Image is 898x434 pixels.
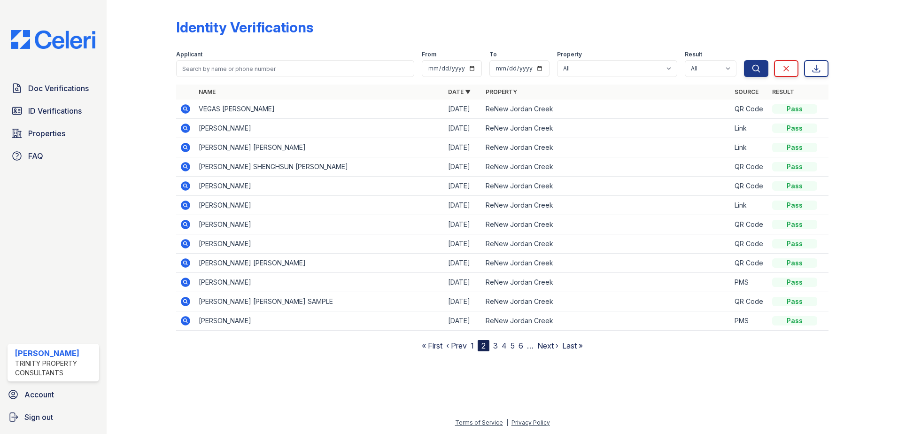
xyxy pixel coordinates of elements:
[731,119,768,138] td: Link
[444,177,482,196] td: [DATE]
[15,348,95,359] div: [PERSON_NAME]
[502,341,507,350] a: 4
[772,278,817,287] div: Pass
[8,124,99,143] a: Properties
[444,215,482,234] td: [DATE]
[176,51,202,58] label: Applicant
[482,254,731,273] td: ReNew Jordan Creek
[482,292,731,311] td: ReNew Jordan Creek
[731,273,768,292] td: PMS
[422,51,436,58] label: From
[482,311,731,331] td: ReNew Jordan Creek
[444,273,482,292] td: [DATE]
[195,273,444,292] td: [PERSON_NAME]
[527,340,534,351] span: …
[8,101,99,120] a: ID Verifications
[195,138,444,157] td: [PERSON_NAME] [PERSON_NAME]
[482,234,731,254] td: ReNew Jordan Creek
[489,51,497,58] label: To
[537,341,558,350] a: Next ›
[486,88,517,95] a: Property
[731,196,768,215] td: Link
[731,292,768,311] td: QR Code
[772,124,817,133] div: Pass
[471,341,474,350] a: 1
[731,215,768,234] td: QR Code
[511,341,515,350] a: 5
[482,196,731,215] td: ReNew Jordan Creek
[195,215,444,234] td: [PERSON_NAME]
[478,340,489,351] div: 2
[28,83,89,94] span: Doc Verifications
[482,100,731,119] td: ReNew Jordan Creek
[444,311,482,331] td: [DATE]
[444,157,482,177] td: [DATE]
[4,30,103,49] img: CE_Logo_Blue-a8612792a0a2168367f1c8372b55b34899dd931a85d93a1a3d3e32e68fde9ad4.png
[195,119,444,138] td: [PERSON_NAME]
[24,411,53,423] span: Sign out
[444,138,482,157] td: [DATE]
[772,104,817,114] div: Pass
[195,177,444,196] td: [PERSON_NAME]
[422,341,442,350] a: « First
[772,316,817,325] div: Pass
[482,215,731,234] td: ReNew Jordan Creek
[444,254,482,273] td: [DATE]
[482,273,731,292] td: ReNew Jordan Creek
[28,128,65,139] span: Properties
[562,341,583,350] a: Last »
[482,119,731,138] td: ReNew Jordan Creek
[195,100,444,119] td: VEGAS [PERSON_NAME]
[176,19,313,36] div: Identity Verifications
[511,419,550,426] a: Privacy Policy
[772,143,817,152] div: Pass
[195,254,444,273] td: [PERSON_NAME] [PERSON_NAME]
[772,201,817,210] div: Pass
[772,239,817,248] div: Pass
[731,177,768,196] td: QR Code
[444,196,482,215] td: [DATE]
[731,254,768,273] td: QR Code
[444,100,482,119] td: [DATE]
[772,162,817,171] div: Pass
[557,51,582,58] label: Property
[506,419,508,426] div: |
[731,138,768,157] td: Link
[482,138,731,157] td: ReNew Jordan Creek
[199,88,216,95] a: Name
[772,181,817,191] div: Pass
[772,220,817,229] div: Pass
[4,385,103,404] a: Account
[8,147,99,165] a: FAQ
[28,105,82,116] span: ID Verifications
[8,79,99,98] a: Doc Verifications
[446,341,467,350] a: ‹ Prev
[519,341,523,350] a: 6
[28,150,43,162] span: FAQ
[4,408,103,426] a: Sign out
[448,88,471,95] a: Date ▼
[195,196,444,215] td: [PERSON_NAME]
[482,157,731,177] td: ReNew Jordan Creek
[444,234,482,254] td: [DATE]
[772,258,817,268] div: Pass
[444,292,482,311] td: [DATE]
[482,177,731,196] td: ReNew Jordan Creek
[455,419,503,426] a: Terms of Service
[195,292,444,311] td: [PERSON_NAME] [PERSON_NAME] SAMPLE
[15,359,95,378] div: Trinity Property Consultants
[772,297,817,306] div: Pass
[731,157,768,177] td: QR Code
[731,100,768,119] td: QR Code
[195,234,444,254] td: [PERSON_NAME]
[731,311,768,331] td: PMS
[731,234,768,254] td: QR Code
[195,311,444,331] td: [PERSON_NAME]
[24,389,54,400] span: Account
[493,341,498,350] a: 3
[772,88,794,95] a: Result
[195,157,444,177] td: [PERSON_NAME] SHENGHSUN [PERSON_NAME]
[685,51,702,58] label: Result
[444,119,482,138] td: [DATE]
